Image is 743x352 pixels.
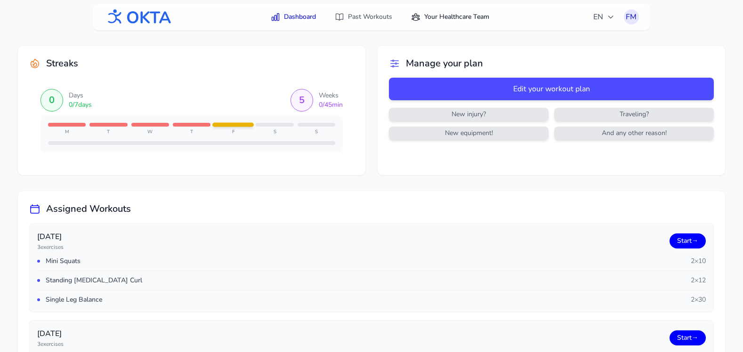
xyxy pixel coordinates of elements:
[37,243,64,251] p: 3 exercises
[131,128,169,136] div: W
[69,100,92,110] div: 0 / 7 days
[406,57,483,70] h2: Manage your plan
[46,57,78,70] h2: Streaks
[104,5,172,29] img: OKTA logo
[37,340,64,348] p: 3 exercises
[265,8,322,25] a: Dashboard
[593,11,614,23] span: EN
[329,8,398,25] a: Past Workouts
[389,78,714,100] button: Edit your workout plan
[391,128,547,138] span: New equipment!
[46,256,81,266] span: Mini Squats
[670,233,706,248] a: Start→
[691,295,706,304] span: 2 × 30
[670,330,706,345] a: Start→
[46,202,131,216] h2: Assigned Workouts
[69,91,92,100] div: Days
[299,94,305,107] div: 5
[556,128,712,138] span: And any other reason!
[37,328,64,339] p: [DATE]
[624,9,639,24] button: FM
[48,128,86,136] div: M
[37,231,64,242] p: [DATE]
[49,94,55,107] div: 0
[691,276,706,285] span: 2 × 12
[298,128,335,136] div: S
[556,110,712,119] span: Traveling?
[405,8,495,25] a: Your Healthcare Team
[588,8,620,26] button: EN
[691,256,706,266] span: 2 × 10
[319,100,343,110] div: 0 / 45 min
[173,128,210,136] div: T
[46,276,142,285] span: Standing [MEDICAL_DATA] Curl
[391,110,547,119] span: New injury?
[319,91,343,100] div: Weeks
[256,128,293,136] div: S
[46,295,102,304] span: Single Leg Balance
[214,128,252,136] div: F
[89,128,127,136] div: T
